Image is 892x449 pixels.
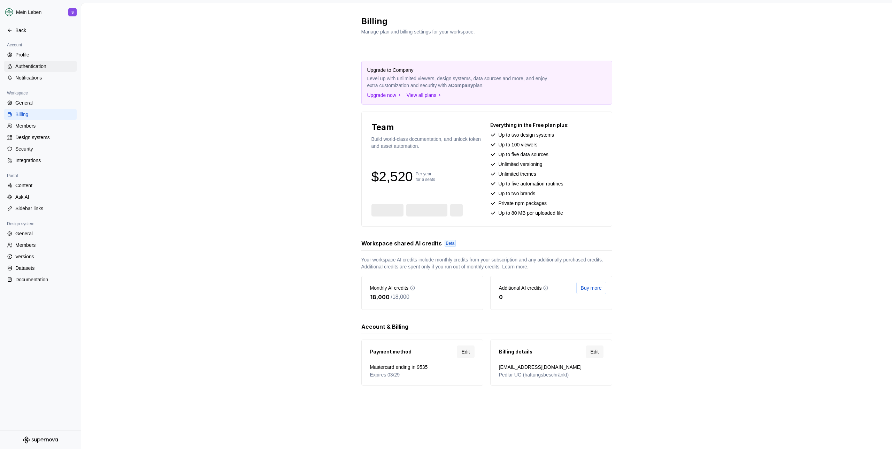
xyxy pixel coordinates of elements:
a: Edit [586,345,603,358]
p: Unlimited versioning [499,161,543,168]
p: Upgrade to Company [367,67,557,74]
p: 0 [499,293,503,301]
p: Build world-class documentation, and unlock token and asset automation. [371,136,483,150]
a: General [4,97,77,108]
a: Edit [457,345,474,358]
span: Expires 03/29 [370,371,475,378]
button: Mein LebenS [1,5,79,20]
a: Documentation [4,274,77,285]
span: Manage plan and billing settings for your workspace. [361,29,475,35]
a: General [4,228,77,239]
div: Billing [15,111,74,118]
div: General [15,99,74,106]
a: Versions [4,251,77,262]
span: Mastercard ending in 9535 [370,364,475,371]
a: Sidebar links [4,203,77,214]
span: Edit [590,348,599,355]
div: Authentication [15,63,74,70]
a: Content [4,180,77,191]
p: Everything in the Free plan plus: [490,122,602,129]
div: Design system [4,220,37,228]
div: Notifications [15,74,74,81]
div: Integrations [15,157,74,164]
div: Mein Leben [16,9,41,16]
a: Billing [4,109,77,120]
a: Authentication [4,61,77,72]
p: Up to two design systems [499,131,554,138]
img: df5db9ef-aba0-4771-bf51-9763b7497661.png [5,8,13,16]
div: Beta [445,240,456,247]
span: Billing details [499,348,532,355]
span: Buy more [581,284,602,291]
button: Buy more [576,282,606,294]
a: Integrations [4,155,77,166]
svg: Supernova Logo [23,436,58,443]
div: Members [15,122,74,129]
div: Ask AI [15,193,74,200]
a: Members [4,120,77,131]
p: Unlimited themes [499,170,536,177]
a: Design systems [4,132,77,143]
a: Profile [4,49,77,60]
a: Security [4,143,77,154]
p: Up to five data sources [499,151,548,158]
p: Up to 80 MB per uploaded file [499,210,563,216]
a: Members [4,239,77,251]
div: General [15,230,74,237]
p: Up to two brands [499,190,536,197]
a: Learn more [502,263,527,270]
div: Content [15,182,74,189]
p: Private npm packages [499,200,547,207]
div: Workspace [4,89,31,97]
span: Pedlar UG (haftungsbeschränkt) [499,371,603,378]
div: Documentation [15,276,74,283]
p: 18,000 [370,293,390,301]
div: Members [15,242,74,249]
a: Notifications [4,72,77,83]
div: Portal [4,172,21,180]
a: Back [4,25,77,36]
div: Profile [15,51,74,58]
h2: Billing [361,16,604,27]
p: Level up with unlimited viewers, design systems, data sources and more, and enjoy extra customiza... [367,75,557,89]
div: S [71,9,74,15]
p: Team [371,122,394,133]
p: Up to 100 viewers [499,141,538,148]
a: Datasets [4,262,77,274]
div: Datasets [15,265,74,272]
span: [EMAIL_ADDRESS][DOMAIN_NAME] [499,364,603,371]
span: Payment method [370,348,412,355]
div: Design systems [15,134,74,141]
button: View all plans [407,92,443,99]
button: Upgrade now [367,92,402,99]
p: $2,520 [371,173,413,181]
p: Up to five automation routines [499,180,563,187]
div: Back [15,27,74,34]
h3: Workspace shared AI credits [361,239,442,248]
strong: Company [451,83,473,88]
div: Versions [15,253,74,260]
p: Per year for 6 seats [416,171,435,182]
div: Account [4,41,25,49]
p: / 18,000 [391,293,409,301]
span: Your workspace AI credits include monthly credits from your subscription and any additionally pur... [361,256,612,270]
h3: Account & Billing [361,322,408,331]
div: Sidebar links [15,205,74,212]
p: Additional AI credits [499,284,542,291]
a: Ask AI [4,191,77,203]
div: Security [15,145,74,152]
span: Edit [461,348,470,355]
p: Monthly AI credits [370,284,409,291]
